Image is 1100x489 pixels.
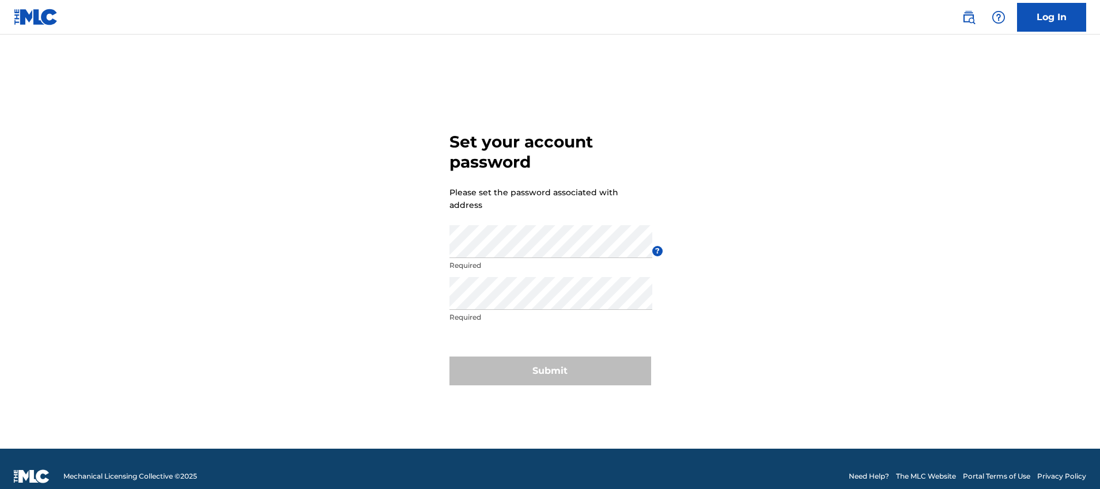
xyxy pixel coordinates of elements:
[849,471,889,482] a: Need Help?
[896,471,956,482] a: The MLC Website
[1042,434,1100,489] iframe: Chat Widget
[1017,3,1086,32] a: Log In
[449,312,652,323] p: Required
[449,132,651,172] h3: Set your account password
[449,260,652,271] p: Required
[652,246,663,256] span: ?
[14,9,58,25] img: MLC Logo
[987,6,1010,29] div: Help
[957,6,980,29] a: Public Search
[963,471,1030,482] a: Portal Terms of Use
[449,186,618,211] p: Please set the password associated with address
[63,471,197,482] span: Mechanical Licensing Collective © 2025
[992,10,1006,24] img: help
[1037,471,1086,482] a: Privacy Policy
[14,469,50,483] img: logo
[962,10,976,24] img: search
